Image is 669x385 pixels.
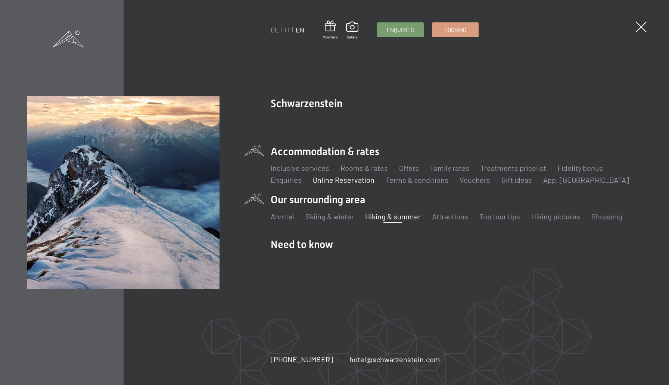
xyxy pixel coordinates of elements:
span: Enquiries [387,26,414,34]
a: Skiing & winter [305,212,354,221]
a: DE [271,26,279,34]
span: Booking [444,26,466,34]
a: Family rates [430,163,469,172]
a: Attractions [432,212,468,221]
a: IT [284,26,290,34]
a: Hiking & summer [365,212,421,221]
a: Enquiries [377,23,423,37]
span: Gallery [346,34,358,40]
a: Rooms & rates [340,163,388,172]
a: Hiking pictures [531,212,580,221]
img: Online reservations at Hotel Schwarzenstein in Italy [27,96,220,289]
span: Vouchers [323,34,338,40]
span: [PHONE_NUMBER] [271,355,333,364]
a: [PHONE_NUMBER] [271,354,333,364]
a: Vouchers [323,21,338,40]
a: Terms & conditions [386,175,448,184]
a: Treatments pricelist [480,163,546,172]
a: App. [GEOGRAPHIC_DATA] [543,175,629,184]
a: Top tour tips [479,212,520,221]
a: Booking [432,23,478,37]
a: Ahrntal [271,212,294,221]
a: Fidelity bonus [557,163,603,172]
a: Enquiries [271,175,302,184]
a: Offers [399,163,419,172]
a: Online Reservation [313,175,374,184]
a: Gift ideas [501,175,532,184]
a: Gallery [346,22,358,40]
a: Vouchers [460,175,490,184]
a: Inclusive services [271,163,329,172]
a: Shopping [591,212,622,221]
a: EN [296,26,304,34]
a: hotel@schwarzenstein.com [349,354,440,364]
